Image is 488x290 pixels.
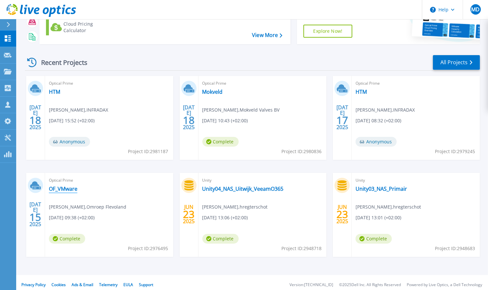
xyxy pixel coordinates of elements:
[29,202,41,226] div: [DATE] 2025
[49,203,126,211] span: [PERSON_NAME] , Omroep Flevoland
[21,282,46,287] a: Privacy Policy
[356,89,367,95] a: HTM
[49,137,90,147] span: Anonymous
[433,55,480,70] a: All Projects
[202,214,248,221] span: [DATE] 13:06 (+02:00)
[336,211,348,217] span: 23
[202,203,268,211] span: [PERSON_NAME] , hregterschot
[289,283,333,287] li: Version: [TECHNICAL_ID]
[29,214,41,220] span: 15
[435,245,475,252] span: Project ID: 2948683
[252,32,282,38] a: View More
[49,186,77,192] a: OF_VMware
[303,25,353,38] a: Explore Now!
[407,283,482,287] li: Powered by Live Optics, a Dell Technology
[63,21,115,34] div: Cloud Pricing Calculator
[183,117,195,123] span: 18
[183,105,195,129] div: [DATE] 2025
[123,282,133,287] a: EULA
[49,234,85,244] span: Complete
[49,177,169,184] span: Optical Prime
[128,245,168,252] span: Project ID: 2976495
[29,105,41,129] div: [DATE] 2025
[356,203,421,211] span: [PERSON_NAME] , hregterschot
[356,137,397,147] span: Anonymous
[202,80,323,87] span: Optical Prime
[336,117,348,123] span: 17
[202,186,284,192] a: Unity04_NAS_Uitwijk_VeeamO365
[202,137,239,147] span: Complete
[72,282,93,287] a: Ads & Email
[49,106,108,114] span: [PERSON_NAME] , INFRADAX
[356,186,407,192] a: Unity03_NAS_Primair
[356,117,401,124] span: [DATE] 08:32 (+02:00)
[281,148,322,155] span: Project ID: 2980836
[139,282,153,287] a: Support
[435,148,475,155] span: Project ID: 2979245
[336,202,348,226] div: JUN 2025
[183,202,195,226] div: JUN 2025
[339,283,401,287] li: © 2025 Dell Inc. All Rights Reserved
[281,245,322,252] span: Project ID: 2948718
[336,105,348,129] div: [DATE] 2025
[29,117,41,123] span: 18
[183,211,195,217] span: 23
[128,148,168,155] span: Project ID: 2981187
[202,117,248,124] span: [DATE] 10:43 (+02:00)
[471,7,480,12] span: MD
[25,54,96,70] div: Recent Projects
[202,106,280,114] span: [PERSON_NAME] , Mokveld Valves BV
[49,214,95,221] span: [DATE] 09:38 (+02:00)
[356,214,401,221] span: [DATE] 13:01 (+02:00)
[49,89,60,95] a: HTM
[356,80,476,87] span: Optical Prime
[356,234,392,244] span: Complete
[49,117,95,124] span: [DATE] 15:52 (+02:00)
[49,80,169,87] span: Optical Prime
[202,177,323,184] span: Unity
[99,282,118,287] a: Telemetry
[51,282,66,287] a: Cookies
[202,234,239,244] span: Complete
[356,177,476,184] span: Unity
[46,19,118,35] a: Cloud Pricing Calculator
[356,106,415,114] span: [PERSON_NAME] , INFRADAX
[202,89,223,95] a: Mokveld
